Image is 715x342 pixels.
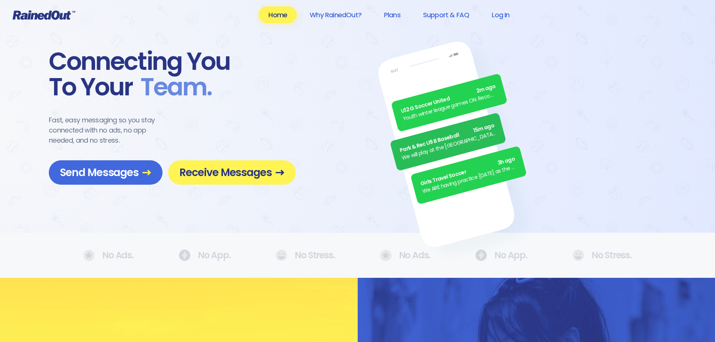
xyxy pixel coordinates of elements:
[380,250,431,261] div: No Ads.
[133,74,212,100] span: Team .
[49,49,296,100] div: Connecting You To Your
[374,6,410,23] a: Plans
[275,250,335,261] div: No Stress.
[475,250,487,261] img: No Ads.
[83,250,95,261] img: No Ads.
[421,163,518,196] div: We ARE having practice [DATE] as the sun is finally out.
[413,6,479,23] a: Support & FAQ
[497,155,516,167] span: 3h ago
[49,115,169,145] div: Fast, easy messaging so you stay connected with no ads, no app needed, and no stress.
[482,6,519,23] a: Log In
[275,250,287,261] img: No Ads.
[473,122,495,135] span: 15m ago
[179,250,190,261] img: No Ads.
[400,83,497,116] div: U12 G Soccer United
[476,83,497,95] span: 2m ago
[399,122,495,155] div: Park & Rec U9 B Baseball
[475,250,527,261] div: No App.
[402,90,499,123] div: Youth winter league games ON. Recommend running shoes/sneakers for players as option for footwear.
[259,6,297,23] a: Home
[401,129,497,162] div: We will play at the [GEOGRAPHIC_DATA]. Wear white, be at the field by 5pm.
[60,166,151,179] span: Send Messages
[179,250,231,261] div: No App.
[572,250,584,261] img: No Ads.
[420,155,516,188] div: Girls Travel Soccer
[168,160,296,185] a: Receive Messages
[300,6,371,23] a: Why RainedOut?
[572,250,632,261] div: No Stress.
[49,160,163,185] a: Send Messages
[83,250,134,261] div: No Ads.
[179,166,284,179] span: Receive Messages
[380,250,391,261] img: No Ads.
